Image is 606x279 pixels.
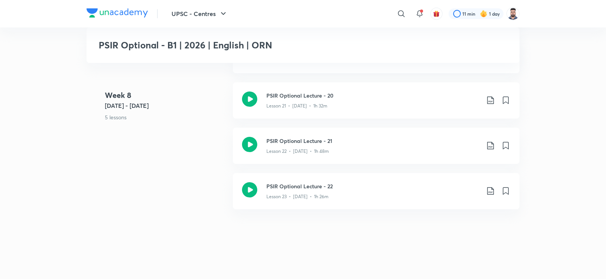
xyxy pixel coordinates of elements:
p: 5 lessons [105,113,227,121]
a: PSIR Optional Lecture - 21Lesson 22 • [DATE] • 1h 48m [233,128,519,173]
button: UPSC - Centres [167,6,232,21]
p: Lesson 21 • [DATE] • 1h 32m [266,103,327,109]
img: streak [480,10,487,18]
h3: PSIR Optional - B1 | 2026 | English | ORN [99,40,397,51]
img: Company Logo [87,8,148,18]
img: Maharaj Singh [507,7,519,20]
h3: PSIR Optional Lecture - 22 [266,182,480,190]
h4: Week 8 [105,90,227,101]
a: PSIR Optional Lecture - 20Lesson 21 • [DATE] • 1h 32m [233,82,519,128]
button: avatar [430,8,442,20]
p: Lesson 23 • [DATE] • 1h 26m [266,193,329,200]
a: Company Logo [87,8,148,19]
p: Lesson 22 • [DATE] • 1h 48m [266,148,329,155]
h5: [DATE] - [DATE] [105,101,227,110]
h3: PSIR Optional Lecture - 20 [266,91,480,99]
h3: PSIR Optional Lecture - 21 [266,137,480,145]
a: PSIR Optional Lecture - 22Lesson 23 • [DATE] • 1h 26m [233,173,519,218]
img: avatar [433,10,440,17]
